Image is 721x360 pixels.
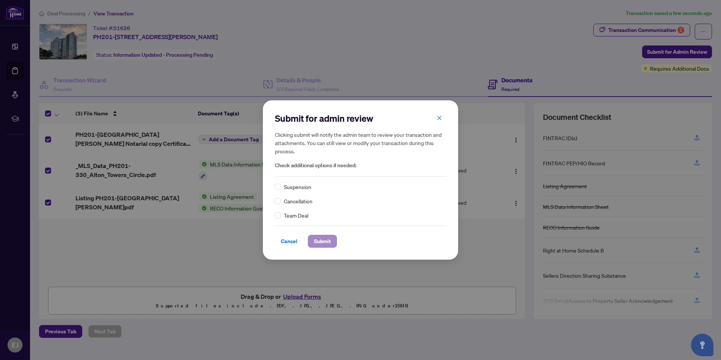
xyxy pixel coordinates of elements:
[275,235,303,248] button: Cancel
[691,334,713,356] button: Open asap
[275,161,446,170] span: Check additional options if needed:
[275,112,446,124] h2: Submit for admin review
[284,211,308,219] span: Team Deal
[284,183,311,191] span: Suspension
[314,235,331,247] span: Submit
[437,115,442,121] span: close
[281,235,297,247] span: Cancel
[275,130,446,155] h5: Clicking submit will notify the admin team to review your transaction and attachments. You can st...
[308,235,337,248] button: Submit
[284,197,312,205] span: Cancellation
